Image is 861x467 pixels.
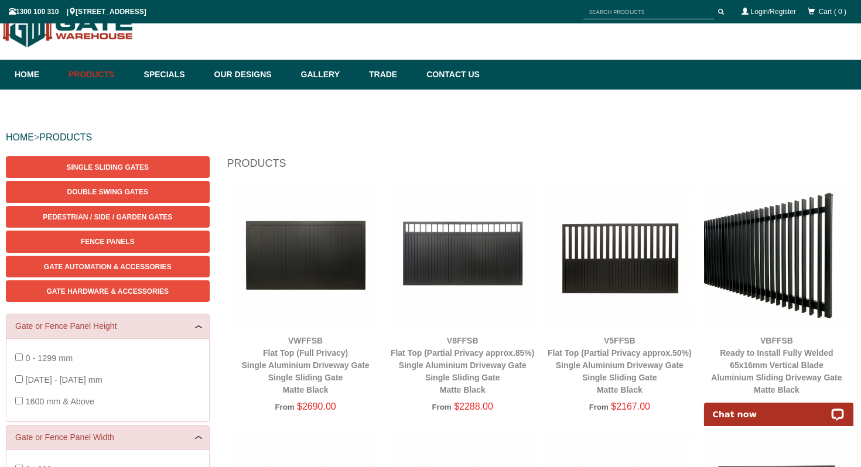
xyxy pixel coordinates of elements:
[297,401,336,411] span: $2690.00
[421,60,480,90] a: Contact Us
[819,8,846,16] span: Cart ( 0 )
[9,8,146,16] span: 1300 100 310 | [STREET_ADDRESS]
[6,231,210,252] a: Fence Panels
[275,403,294,411] span: From
[390,183,535,328] img: V8FFSB - Flat Top (Partial Privacy approx.85%) - Single Aluminium Driveway Gate - Single Sliding ...
[15,60,63,90] a: Home
[6,132,34,142] a: HOME
[15,320,200,332] a: Gate or Fence Panel Height
[43,213,172,221] span: Pedestrian / Side / Garden Gates
[711,336,842,394] a: VBFFSBReady to Install Fully Welded 65x16mm Vertical BladeAluminium Sliding Driveway GateMatte Black
[6,181,210,202] a: Double Swing Gates
[138,60,209,90] a: Specials
[46,287,169,296] span: Gate Hardware & Accessories
[6,119,855,156] div: >
[209,60,295,90] a: Our Designs
[227,156,856,177] h1: Products
[6,280,210,302] a: Gate Hardware & Accessories
[454,401,493,411] span: $2288.00
[39,132,92,142] a: PRODUCTS
[67,163,149,171] span: Single Sliding Gates
[391,336,535,394] a: V8FFSBFlat Top (Partial Privacy approx.85%)Single Aluminium Driveway GateSingle Sliding GateMatte...
[295,60,363,90] a: Gallery
[589,403,609,411] span: From
[696,389,861,426] iframe: LiveChat chat widget
[242,336,370,394] a: VWFFSBFlat Top (Full Privacy)Single Aluminium Driveway GateSingle Sliding GateMatte Black
[6,256,210,277] a: Gate Automation & Accessories
[25,375,102,384] span: [DATE] - [DATE] mm
[547,183,692,328] img: V5FFSB - Flat Top (Partial Privacy approx.50%) - Single Aluminium Driveway Gate - Single Sliding ...
[548,336,692,394] a: V5FFSBFlat Top (Partial Privacy approx.50%)Single Aluminium Driveway GateSingle Sliding GateMatte...
[15,431,200,444] a: Gate or Fence Panel Width
[44,263,172,271] span: Gate Automation & Accessories
[751,8,796,16] a: Login/Register
[611,401,650,411] span: $2167.00
[67,188,148,196] span: Double Swing Gates
[63,60,138,90] a: Products
[25,397,94,406] span: 1600 mm & Above
[704,183,849,328] img: VBFFSB - Ready to Install Fully Welded 65x16mm Vertical Blade - Aluminium Sliding Driveway Gate -...
[233,183,378,328] img: VWFFSB - Flat Top (Full Privacy) - Single Aluminium Driveway Gate - Single Sliding Gate - Matte B...
[25,353,73,363] span: 0 - 1299 mm
[81,238,135,246] span: Fence Panels
[363,60,421,90] a: Trade
[583,5,714,19] input: SEARCH PRODUCTS
[6,156,210,178] a: Single Sliding Gates
[432,403,452,411] span: From
[6,206,210,228] a: Pedestrian / Side / Garden Gates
